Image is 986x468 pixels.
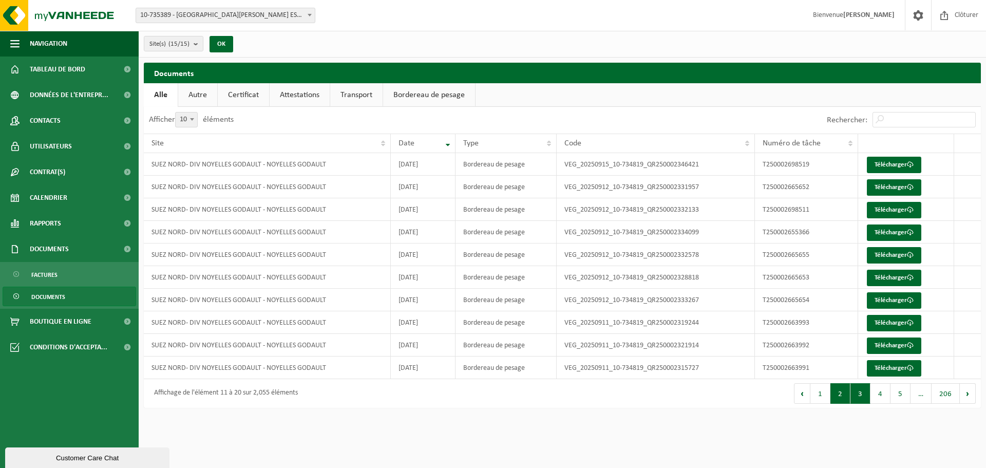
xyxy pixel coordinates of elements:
button: Previous [794,383,810,404]
button: 2 [830,383,850,404]
td: T250002663992 [755,334,858,357]
span: Date [399,139,414,147]
span: 10 [176,113,197,127]
td: [DATE] [391,357,456,379]
div: Affichage de l'élément 11 à 20 sur 2,055 éléments [149,384,298,403]
button: Next [960,383,976,404]
td: T250002663993 [755,311,858,334]
td: [DATE] [391,244,456,266]
span: Boutique en ligne [30,309,91,334]
span: Site(s) [149,36,189,52]
td: SUEZ NORD- DIV NOYELLES GODAULT - NOYELLES GODAULT [144,311,391,334]
a: Bordereau de pesage [383,83,475,107]
td: [DATE] [391,266,456,289]
span: Calendrier [30,185,67,211]
td: Bordereau de pesage [456,176,557,198]
a: Télécharger [867,179,921,196]
td: VEG_20250911_10-734819_QR250002319244 [557,311,755,334]
iframe: chat widget [5,445,172,468]
td: SUEZ NORD- DIV NOYELLES GODAULT - NOYELLES GODAULT [144,266,391,289]
td: SUEZ NORD- DIV NOYELLES GODAULT - NOYELLES GODAULT [144,357,391,379]
button: 206 [932,383,960,404]
a: Télécharger [867,360,921,377]
td: SUEZ NORD- DIV NOYELLES GODAULT - NOYELLES GODAULT [144,289,391,311]
td: T250002698519 [755,153,858,176]
td: [DATE] [391,153,456,176]
td: [DATE] [391,334,456,357]
td: VEG_20250912_10-734819_QR250002331957 [557,176,755,198]
a: Télécharger [867,292,921,309]
span: Numéro de tâche [763,139,821,147]
strong: [PERSON_NAME] [843,11,895,19]
a: Transport [330,83,383,107]
a: Alle [144,83,178,107]
a: Télécharger [867,202,921,218]
td: VEG_20250912_10-734819_QR250002334099 [557,221,755,244]
span: Code [564,139,581,147]
td: VEG_20250912_10-734819_QR250002332578 [557,244,755,266]
td: SUEZ NORD- DIV NOYELLES GODAULT - NOYELLES GODAULT [144,198,391,221]
a: Télécharger [867,157,921,173]
td: Bordereau de pesage [456,311,557,334]
td: T250002663991 [755,357,858,379]
td: VEG_20250912_10-734819_QR250002328818 [557,266,755,289]
a: Télécharger [867,247,921,264]
span: Documents [30,236,69,262]
label: Rechercher: [827,116,867,124]
td: [DATE] [391,289,456,311]
td: VEG_20250912_10-734819_QR250002332133 [557,198,755,221]
td: [DATE] [391,221,456,244]
td: T250002698511 [755,198,858,221]
span: Contacts [30,108,61,134]
td: T250002655366 [755,221,858,244]
td: VEG_20250911_10-734819_QR250002315727 [557,357,755,379]
a: Certificat [218,83,269,107]
td: Bordereau de pesage [456,244,557,266]
td: VEG_20250911_10-734819_QR250002321914 [557,334,755,357]
td: VEG_20250912_10-734819_QR250002333267 [557,289,755,311]
td: Bordereau de pesage [456,357,557,379]
td: T250002665655 [755,244,858,266]
span: Documents [31,287,65,307]
td: [DATE] [391,198,456,221]
span: Rapports [30,211,61,236]
count: (15/15) [168,41,189,47]
td: T250002665653 [755,266,858,289]
button: 3 [850,383,870,404]
td: T250002665654 [755,289,858,311]
button: 5 [890,383,911,404]
span: … [911,383,932,404]
td: Bordereau de pesage [456,153,557,176]
span: Factures [31,265,58,285]
button: 1 [810,383,830,404]
span: Navigation [30,31,67,57]
button: 4 [870,383,890,404]
td: SUEZ NORD- DIV NOYELLES GODAULT - NOYELLES GODAULT [144,334,391,357]
span: Utilisateurs [30,134,72,159]
td: [DATE] [391,176,456,198]
td: SUEZ NORD- DIV NOYELLES GODAULT - NOYELLES GODAULT [144,221,391,244]
a: Télécharger [867,224,921,241]
span: Tableau de bord [30,57,85,82]
a: Attestations [270,83,330,107]
span: Conditions d'accepta... [30,334,107,360]
a: Télécharger [867,338,921,354]
span: Données de l'entrepr... [30,82,108,108]
a: Factures [3,265,136,284]
td: T250002665652 [755,176,858,198]
span: Contrat(s) [30,159,65,185]
a: Documents [3,287,136,306]
td: Bordereau de pesage [456,289,557,311]
span: Type [463,139,479,147]
td: Bordereau de pesage [456,221,557,244]
span: Site [151,139,164,147]
span: 10-735389 - SUEZ RV NORD EST - LILLE CEDEX 9 [136,8,315,23]
td: SUEZ NORD- DIV NOYELLES GODAULT - NOYELLES GODAULT [144,153,391,176]
label: Afficher éléments [149,116,234,124]
button: Site(s)(15/15) [144,36,203,51]
a: Télécharger [867,315,921,331]
button: OK [210,36,233,52]
a: Télécharger [867,270,921,286]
